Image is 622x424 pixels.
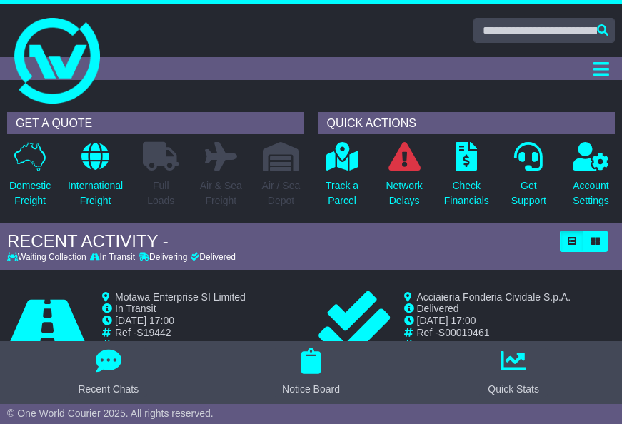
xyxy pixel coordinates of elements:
[69,348,147,397] button: Recent Chats
[88,252,136,262] div: In Transit
[417,291,571,303] span: Acciaieria Fonderia Cividale S.p.A.
[573,178,609,208] p: Account Settings
[115,291,246,303] span: Motawa Enterprise SI Limited
[479,348,548,397] button: Quick Stats
[67,141,124,216] a: InternationalFreight
[318,112,616,134] div: QUICK ACTIONS
[417,327,571,339] td: Ref -
[587,57,615,80] button: Toggle navigation
[386,178,422,208] p: Network Delays
[146,339,231,350] span: OWCAU643041SB
[443,141,490,216] a: CheckFinancials
[78,382,139,397] div: Recent Chats
[200,178,242,208] p: Air & Sea Freight
[572,141,610,216] a: AccountSettings
[417,303,459,314] span: Delivered
[115,327,246,339] td: Ref -
[68,178,123,208] p: International Freight
[189,252,236,262] div: Delivered
[385,141,423,216] a: NetworkDelays
[7,252,88,262] div: Waiting Collection
[136,327,171,338] span: S19442
[143,178,179,208] p: Full Loads
[417,315,476,326] span: [DATE] 17:00
[488,382,539,397] div: Quick Stats
[438,327,490,338] span: S00019461
[7,231,553,252] div: RECENT ACTIVITY -
[115,315,174,326] span: [DATE] 17:00
[136,252,189,262] div: Delivering
[325,141,359,216] a: Track aParcel
[7,112,304,134] div: GET A QUOTE
[9,141,51,216] a: DomesticFreight
[326,178,358,208] p: Track a Parcel
[511,141,547,216] a: GetSupport
[262,178,301,208] p: Air / Sea Depot
[115,303,156,314] span: In Transit
[282,382,340,397] div: Notice Board
[444,178,489,208] p: Check Financials
[274,348,348,397] button: Notice Board
[447,339,528,350] span: OWCAU640258IT
[511,178,546,208] p: Get Support
[115,339,246,351] td: OWC -
[417,339,571,351] td: OWC -
[9,178,51,208] p: Domestic Freight
[7,408,214,419] span: © One World Courier 2025. All rights reserved.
